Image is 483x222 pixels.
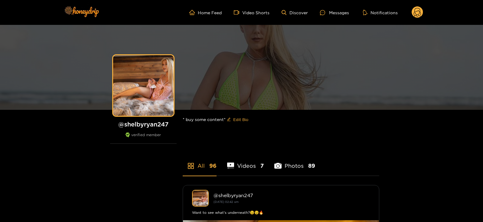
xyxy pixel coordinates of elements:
[192,190,209,207] img: shelbyryan247
[189,10,198,15] span: home
[209,162,217,170] span: 96
[187,162,194,170] span: appstore
[183,110,379,129] div: * buy some content*
[260,162,264,170] span: 7
[192,210,370,216] div: Want to see what's underneath?😉😉🔥
[233,116,248,123] span: Edit Bio
[110,133,177,144] div: verified member
[189,10,222,15] a: Home Feed
[110,120,177,128] h1: @ shelbyryan247
[214,193,370,198] div: @ shelbyryan247
[214,200,239,203] small: [DATE] 02:42 am
[226,115,250,124] button: editEdit Bio
[227,148,264,176] li: Videos
[234,10,242,15] span: video-camera
[308,162,315,170] span: 89
[234,10,269,15] a: Video Shorts
[282,10,308,15] a: Discover
[274,148,315,176] li: Photos
[361,9,400,15] button: Notifications
[227,117,231,122] span: edit
[183,148,217,176] li: All
[320,9,349,16] div: Messages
